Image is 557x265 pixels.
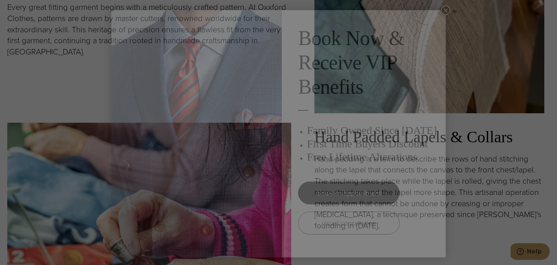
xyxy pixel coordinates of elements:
a: visual consultation [298,212,400,235]
button: Close [441,5,450,15]
a: book an appointment [298,182,400,204]
h3: Free Lifetime Alterations [307,150,438,163]
span: Help [16,5,31,12]
h2: Book Now & Receive VIP Benefits [298,26,438,99]
h3: Family Owned Since [DATE] [307,124,438,137]
h3: First Time Buyers Discount [307,137,438,150]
